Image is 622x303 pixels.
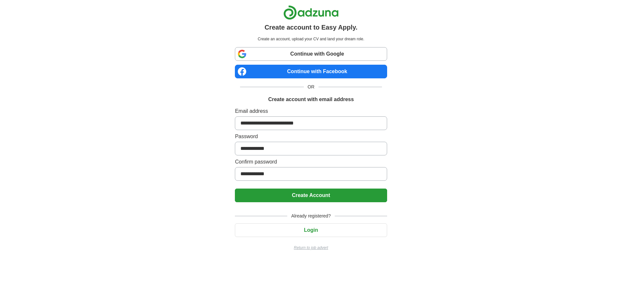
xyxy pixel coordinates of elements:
[235,227,387,233] a: Login
[235,47,387,61] a: Continue with Google
[235,107,387,115] label: Email address
[235,189,387,202] button: Create Account
[264,22,358,32] h1: Create account to Easy Apply.
[235,133,387,140] label: Password
[236,36,385,42] p: Create an account, upload your CV and land your dream role.
[304,84,318,90] span: OR
[235,223,387,237] button: Login
[287,213,334,219] span: Already registered?
[283,5,339,20] img: Adzuna logo
[235,245,387,251] a: Return to job advert
[268,96,354,103] h1: Create account with email address
[235,65,387,78] a: Continue with Facebook
[235,158,387,166] label: Confirm password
